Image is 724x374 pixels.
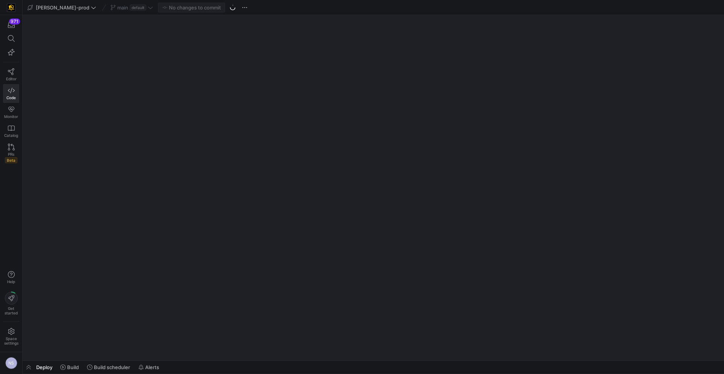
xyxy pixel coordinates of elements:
span: Get started [5,306,18,315]
span: Code [6,95,16,100]
a: Editor [3,65,19,84]
span: Build scheduler [94,364,130,370]
span: Alerts [145,364,159,370]
button: Alerts [135,361,163,374]
button: 971 [3,18,19,32]
a: https://storage.googleapis.com/y42-prod-data-exchange/images/uAsz27BndGEK0hZWDFeOjoxA7jCwgK9jE472... [3,1,19,14]
span: Editor [6,77,17,81]
span: Space settings [4,336,18,345]
span: Help [6,279,16,284]
a: Spacesettings [3,325,19,349]
span: Beta [5,157,17,163]
span: Catalog [4,133,18,138]
img: https://storage.googleapis.com/y42-prod-data-exchange/images/uAsz27BndGEK0hZWDFeOjoxA7jCwgK9jE472... [8,4,15,11]
span: [PERSON_NAME]-prod [36,5,89,11]
span: Deploy [36,364,52,370]
button: Getstarted [3,289,19,318]
button: Help [3,268,19,287]
button: NS [3,355,19,371]
span: PRs [8,152,14,156]
div: NS [5,357,17,369]
a: Monitor [3,103,19,122]
span: Monitor [4,114,18,119]
div: 971 [9,18,20,25]
a: Catalog [3,122,19,141]
button: [PERSON_NAME]-prod [26,3,98,12]
button: Build [57,361,82,374]
a: PRsBeta [3,141,19,166]
button: Build scheduler [84,361,133,374]
span: Build [67,364,79,370]
a: Code [3,84,19,103]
